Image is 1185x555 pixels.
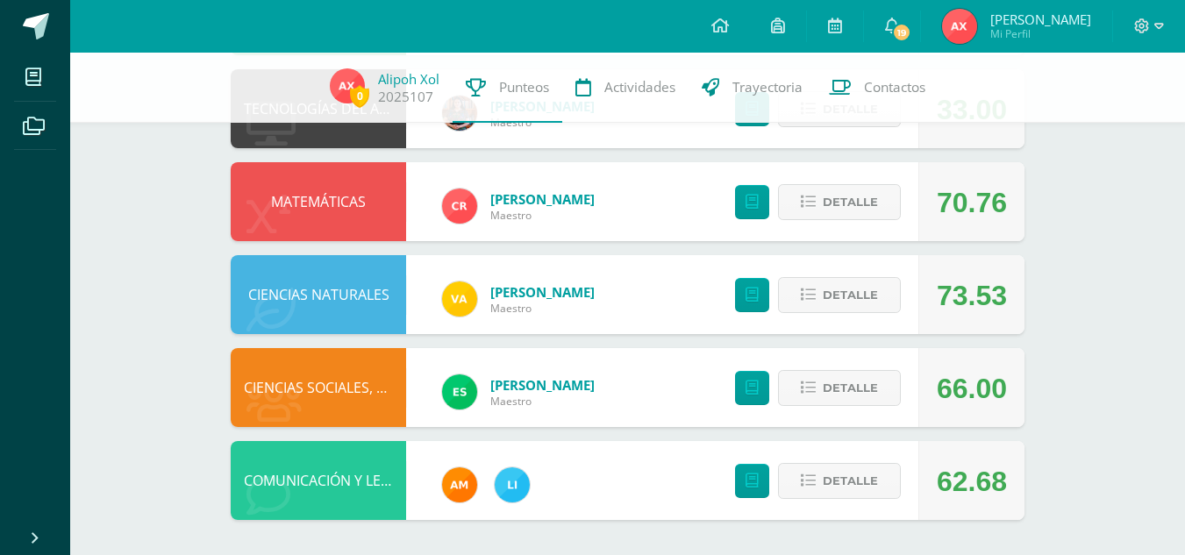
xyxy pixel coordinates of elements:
[442,281,477,317] img: ee14f5f4b494e826f4c79b14e8076283.png
[937,256,1007,335] div: 73.53
[864,78,925,96] span: Contactos
[816,53,939,123] a: Contactos
[490,394,595,409] span: Maestro
[378,70,439,88] a: Alipoh Xol
[990,26,1091,41] span: Mi Perfil
[732,78,803,96] span: Trayectoria
[778,370,901,406] button: Detalle
[231,441,406,520] div: COMUNICACIÓN Y LENGUAJE, IDIOMA EXTRANJERO
[499,78,549,96] span: Punteos
[490,283,595,301] a: [PERSON_NAME]
[378,88,433,106] a: 2025107
[937,442,1007,521] div: 62.68
[562,53,689,123] a: Actividades
[937,163,1007,242] div: 70.76
[778,463,901,499] button: Detalle
[231,348,406,427] div: CIENCIAS SOCIALES, FORMACIÓN CIUDADANA E INTERCULTURALIDAD
[442,374,477,409] img: 939e0df7120919b162cfef223d24a313.png
[495,467,530,502] img: 82db8514da6684604140fa9c57ab291b.png
[823,465,878,497] span: Detalle
[453,53,562,123] a: Punteos
[990,11,1091,28] span: [PERSON_NAME]
[490,190,595,208] a: [PERSON_NAME]
[490,208,595,223] span: Maestro
[330,68,365,103] img: c2ef51f4a47a69a9cd63e7aa92fa093c.png
[490,376,595,394] a: [PERSON_NAME]
[490,301,595,316] span: Maestro
[350,85,369,107] span: 0
[778,277,901,313] button: Detalle
[823,279,878,311] span: Detalle
[442,189,477,224] img: d418ab7d96a1026f7c175839013d9d15.png
[604,78,675,96] span: Actividades
[231,162,406,241] div: MATEMÁTICAS
[231,255,406,334] div: CIENCIAS NATURALES
[778,184,901,220] button: Detalle
[892,23,911,42] span: 19
[689,53,816,123] a: Trayectoria
[937,349,1007,428] div: 66.00
[823,372,878,404] span: Detalle
[442,467,477,502] img: 27d1f5085982c2e99c83fb29c656b88a.png
[942,9,977,44] img: c2ef51f4a47a69a9cd63e7aa92fa093c.png
[823,186,878,218] span: Detalle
